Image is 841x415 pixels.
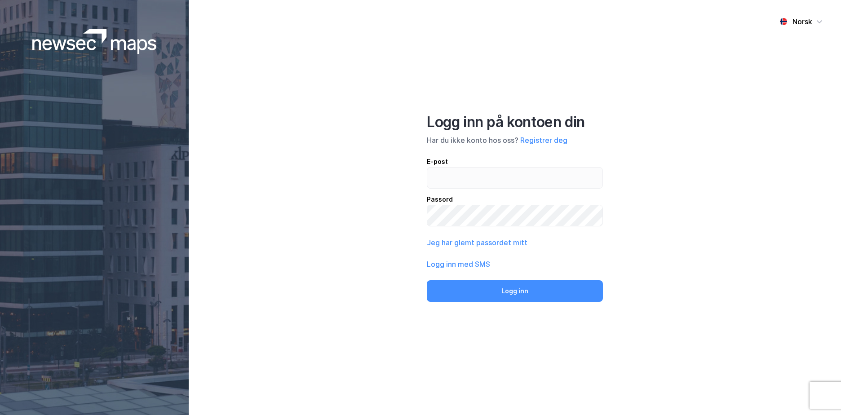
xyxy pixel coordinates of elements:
button: Logg inn [427,280,603,302]
div: Logg inn på kontoen din [427,113,603,131]
button: Registrer deg [520,135,567,146]
img: logoWhite.bf58a803f64e89776f2b079ca2356427.svg [32,29,157,54]
div: Passord [427,194,603,205]
div: Har du ikke konto hos oss? [427,135,603,146]
div: Norsk [792,16,812,27]
button: Logg inn med SMS [427,259,490,269]
div: E-post [427,156,603,167]
button: Jeg har glemt passordet mitt [427,237,527,248]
